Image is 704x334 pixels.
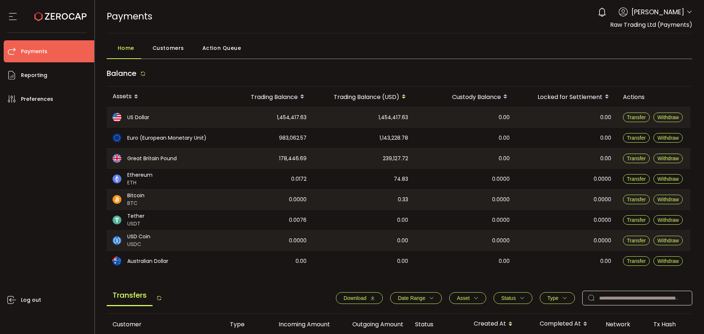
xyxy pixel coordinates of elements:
[627,114,646,120] span: Transfer
[127,192,144,199] span: Bitcoin
[449,292,486,304] button: Asset
[657,238,679,243] span: Withdraw
[289,195,307,204] span: 0.0000
[21,295,41,305] span: Log out
[113,257,121,265] img: aud_portfolio.svg
[468,318,534,330] div: Created At
[657,114,679,120] span: Withdraw
[398,295,425,301] span: Date Range
[623,174,650,184] button: Transfer
[653,195,683,204] button: Withdraw
[279,134,307,142] span: 983,062.57
[657,217,679,223] span: Withdraw
[397,236,408,245] span: 0.00
[127,257,168,265] span: Australian Dollar
[623,215,650,225] button: Transfer
[600,154,611,163] span: 0.00
[653,154,683,163] button: Withdraw
[540,292,575,304] button: Type
[492,175,510,183] span: 0.0000
[594,195,611,204] span: 0.0000
[653,113,683,122] button: Withdraw
[127,241,150,248] span: USDC
[610,21,692,29] span: Raw Trading Ltd (Payments)
[127,155,177,162] span: Great Britain Pound
[383,154,408,163] span: 239,127.72
[21,70,47,81] span: Reporting
[499,134,510,142] span: 0.00
[600,134,611,142] span: 0.00
[113,154,121,163] img: gbp_portfolio.svg
[499,154,510,163] span: 0.00
[653,236,683,245] button: Withdraw
[107,285,153,306] span: Transfers
[127,179,153,187] span: ETH
[113,113,121,122] img: usd_portfolio.svg
[397,257,408,265] span: 0.00
[394,175,408,183] span: 74.83
[153,41,184,55] span: Customers
[127,212,144,220] span: Tether
[657,197,679,202] span: Withdraw
[534,318,600,330] div: Completed At
[107,10,153,23] span: Payments
[127,114,149,121] span: US Dollar
[414,91,516,103] div: Custody Balance
[397,216,408,224] span: 0.00
[492,216,510,224] span: 0.0000
[494,292,532,304] button: Status
[600,257,611,265] span: 0.00
[127,199,144,207] span: BTC
[127,171,153,179] span: Ethereum
[220,91,312,103] div: Trading Balance
[657,135,679,141] span: Withdraw
[113,175,121,183] img: eth_portfolio.svg
[594,175,611,183] span: 0.0000
[631,7,684,17] span: [PERSON_NAME]
[657,176,679,182] span: Withdraw
[653,174,683,184] button: Withdraw
[409,320,468,329] div: Status
[118,41,134,55] span: Home
[600,320,648,329] div: Network
[653,133,683,143] button: Withdraw
[492,236,510,245] span: 0.0000
[113,236,121,245] img: usdc_portfolio.svg
[279,154,307,163] span: 178,446.69
[289,216,307,224] span: 0.0076
[501,295,516,301] span: Status
[113,216,121,224] img: usdt_portfolio.svg
[296,257,307,265] span: 0.00
[202,41,241,55] span: Action Queue
[627,238,646,243] span: Transfer
[224,320,263,329] div: Type
[623,113,650,122] button: Transfer
[667,299,704,334] iframe: Chat Widget
[653,215,683,225] button: Withdraw
[336,292,383,304] button: Download
[390,292,442,304] button: Date Range
[657,258,679,264] span: Withdraw
[379,134,408,142] span: 1,143,228.78
[291,175,307,183] span: 0.0172
[398,195,408,204] span: 0.33
[623,133,650,143] button: Transfer
[263,320,336,329] div: Incoming Amount
[289,236,307,245] span: 0.0000
[547,295,558,301] span: Type
[107,68,136,78] span: Balance
[617,93,690,101] div: Actions
[594,236,611,245] span: 0.0000
[623,256,650,266] button: Transfer
[499,113,510,122] span: 0.00
[21,46,47,57] span: Payments
[127,134,206,142] span: Euro (European Monetary Unit)
[107,91,220,103] div: Assets
[107,320,224,329] div: Customer
[127,233,150,241] span: USD Coin
[499,257,510,265] span: 0.00
[344,295,366,301] span: Download
[627,155,646,161] span: Transfer
[378,113,408,122] span: 1,454,417.63
[113,133,121,142] img: eur_portfolio.svg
